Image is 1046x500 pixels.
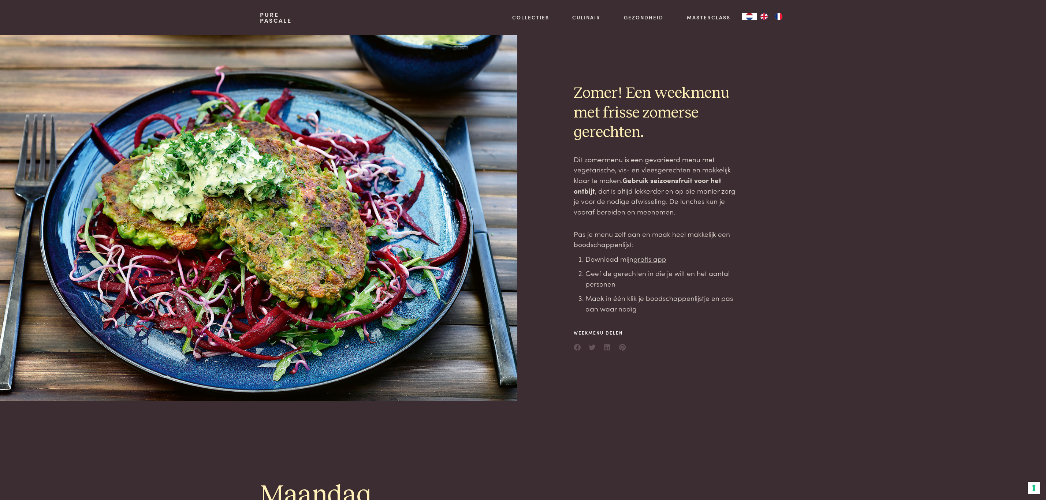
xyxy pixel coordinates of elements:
h2: Zomer! Een weekmenu met frisse zomerse gerechten. [574,84,741,142]
aside: Language selected: Nederlands [742,13,786,20]
a: FR [771,13,786,20]
ul: Language list [757,13,786,20]
button: Uw voorkeuren voor toestemming voor trackingtechnologieën [1028,482,1040,494]
p: Dit zomermenu is een gevarieerd menu met vegetarische, vis- en vleesgerechten en makkelijk klaar ... [574,154,741,217]
a: Masterclass [687,14,730,21]
li: Geef de gerechten in die je wilt en het aantal personen [585,268,741,289]
li: Maak in één klik je boodschappenlijstje en pas aan waar nodig [585,293,741,314]
a: EN [757,13,771,20]
a: Collecties [512,14,549,21]
a: NL [742,13,757,20]
strong: Gebruik seizoensfruit voor het ontbijt [574,175,721,195]
a: Culinair [572,14,600,21]
li: Download mijn [585,254,741,264]
a: PurePascale [260,12,292,23]
a: Gezondheid [624,14,663,21]
span: Weekmenu delen [574,329,626,336]
p: Pas je menu zelf aan en maak heel makkelijk een boodschappenlijst: [574,229,741,250]
div: Language [742,13,757,20]
a: gratis app [633,254,666,264]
